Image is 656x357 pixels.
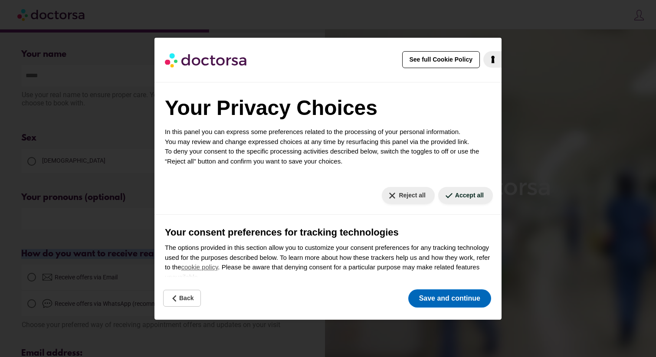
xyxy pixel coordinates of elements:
[408,289,491,308] button: Save and continue
[483,51,502,68] a: iubenda - Cookie Policy and Cookie Compliance Management
[165,48,248,72] img: logo
[181,263,218,271] a: cookie policy
[402,51,480,68] button: See full Cookie Policy
[165,225,491,239] h3: Your consent preferences for tracking technologies
[382,187,434,204] button: Reject all
[165,243,491,282] p: The options provided in this section allow you to customize your consent preferences for any trac...
[438,187,493,204] button: Accept all
[165,92,491,124] h2: Your Privacy Choices
[165,127,491,166] p: In this panel you can express some preferences related to the processing of your personal informa...
[163,290,201,307] button: Back
[410,55,473,64] span: See full Cookie Policy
